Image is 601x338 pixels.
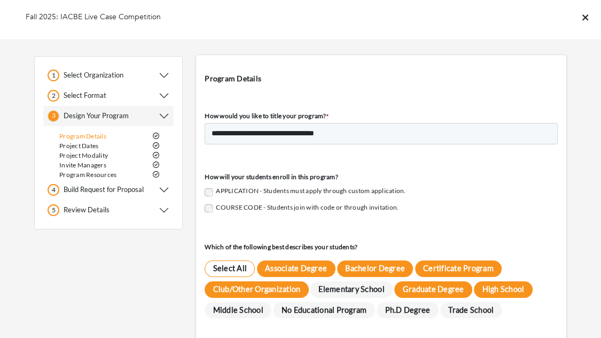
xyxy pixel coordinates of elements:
abbr: required [326,113,328,119]
h5: Review Details [59,206,110,214]
div: 2 [48,90,59,102]
label: How would you like to title your program? [205,111,329,121]
div: 3 [48,110,59,122]
a: Project Modality [59,151,108,159]
button: 1 Select Organization [48,70,169,81]
button: 2 Select Format [48,90,169,102]
div: 1 [48,70,59,81]
a: Program Details [59,132,106,140]
span: Bachelor Degree [337,260,413,277]
label: COURSE CODE - Students join with code or through invitation. [213,203,399,215]
span: Middle School [205,302,271,319]
h5: Select Format [59,91,106,100]
span: Graduate Degree [394,281,472,298]
span: Ph.D Degree [377,302,439,319]
span: Elementary School [310,281,393,298]
label: APPLICATION - Students must apply through custom application. [213,186,405,198]
h5: Design Your Program [59,112,129,120]
div: 5 [48,204,59,216]
span: Certificate Program [415,260,502,277]
button: 4 Build Request for Proposal [48,184,169,196]
a: Project Dates [59,142,98,150]
button: 5 Review Details [48,204,169,216]
span: Club/Other Organization [205,281,309,298]
h5: Build Request for Proposal [59,186,144,194]
span: No Educational Program [273,302,374,319]
span: Select All [205,260,255,277]
label: Which of the following best describes your students? [205,242,357,252]
h5: Select Organization [59,71,123,80]
button: 3 Design Your Program [48,110,169,122]
span: High School [474,281,533,298]
h4: Program Details [205,74,558,83]
span: Associate Degree [257,260,335,277]
label: How will your students enroll in this program? [205,172,338,182]
a: Invite Managers [59,161,106,169]
div: 4 [48,184,59,196]
span: Trade School [440,302,502,319]
a: Program Resources [59,171,116,179]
